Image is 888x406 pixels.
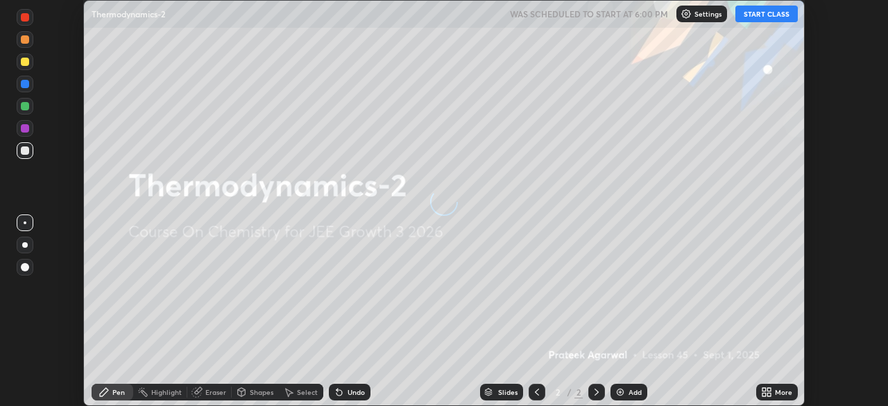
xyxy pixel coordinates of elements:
div: Slides [498,389,518,396]
div: Undo [348,389,365,396]
div: Shapes [250,389,273,396]
div: Eraser [205,389,226,396]
div: More [775,389,792,396]
div: 2 [551,388,565,396]
p: Settings [694,10,721,17]
div: 2 [574,386,583,398]
div: Select [297,389,318,396]
p: Thermodynamics-2 [92,8,165,19]
div: Highlight [151,389,182,396]
img: add-slide-button [615,387,626,398]
button: START CLASS [735,6,798,22]
img: class-settings-icons [681,8,692,19]
div: / [567,388,572,396]
div: Add [629,389,642,396]
div: Pen [112,389,125,396]
h5: WAS SCHEDULED TO START AT 6:00 PM [510,8,668,20]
